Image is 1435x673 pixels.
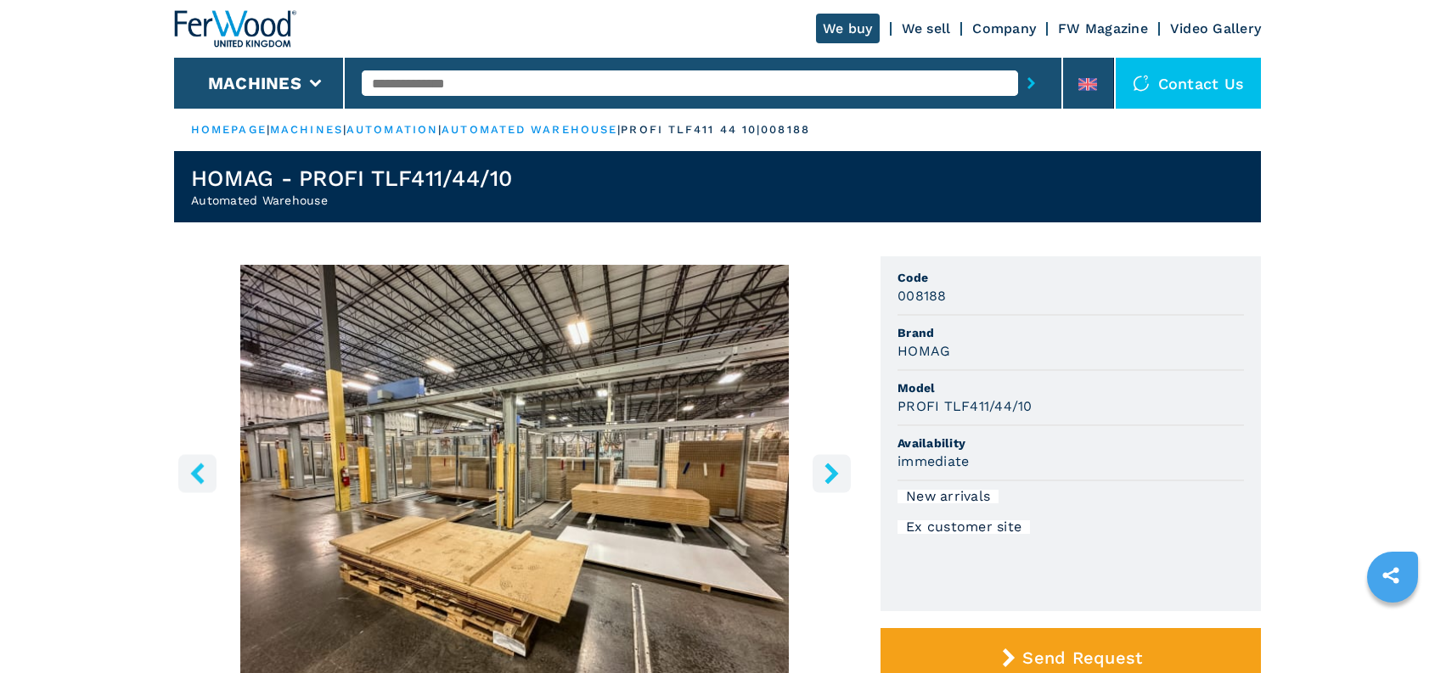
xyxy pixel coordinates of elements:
a: automated warehouse [442,123,617,136]
img: Ferwood [174,10,296,48]
button: left-button [178,454,217,492]
span: | [267,123,270,136]
span: Model [898,379,1244,396]
p: 008188 [761,122,810,137]
div: Ex customer site [898,520,1030,534]
h2: Automated Warehouse [191,192,513,209]
h1: HOMAG - PROFI TLF411/44/10 [191,165,513,192]
span: Send Request [1022,648,1142,668]
a: Company [972,20,1036,36]
span: Code [898,269,1244,286]
a: sharethis [1370,554,1412,597]
h3: PROFI TLF411/44/10 [898,396,1033,416]
h3: immediate [898,451,969,471]
span: | [343,123,346,136]
a: machines [270,123,343,136]
span: Availability [898,435,1244,451]
span: | [438,123,442,136]
a: We sell [902,20,951,36]
button: submit-button [1018,64,1044,103]
button: right-button [813,454,851,492]
h3: 008188 [898,286,947,306]
div: Contact us [1116,58,1262,109]
iframe: Chat [1363,597,1422,660]
a: HOMEPAGE [191,123,267,136]
a: FW Magazine [1058,20,1148,36]
div: New arrivals [898,490,999,503]
img: Contact us [1133,75,1150,92]
span: | [617,123,621,136]
button: Machines [208,73,301,93]
a: We buy [816,14,880,43]
p: profi tlf411 44 10 | [621,122,761,137]
a: automation [346,123,438,136]
a: Video Gallery [1170,20,1261,36]
h3: HOMAG [898,341,950,361]
span: Brand [898,324,1244,341]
